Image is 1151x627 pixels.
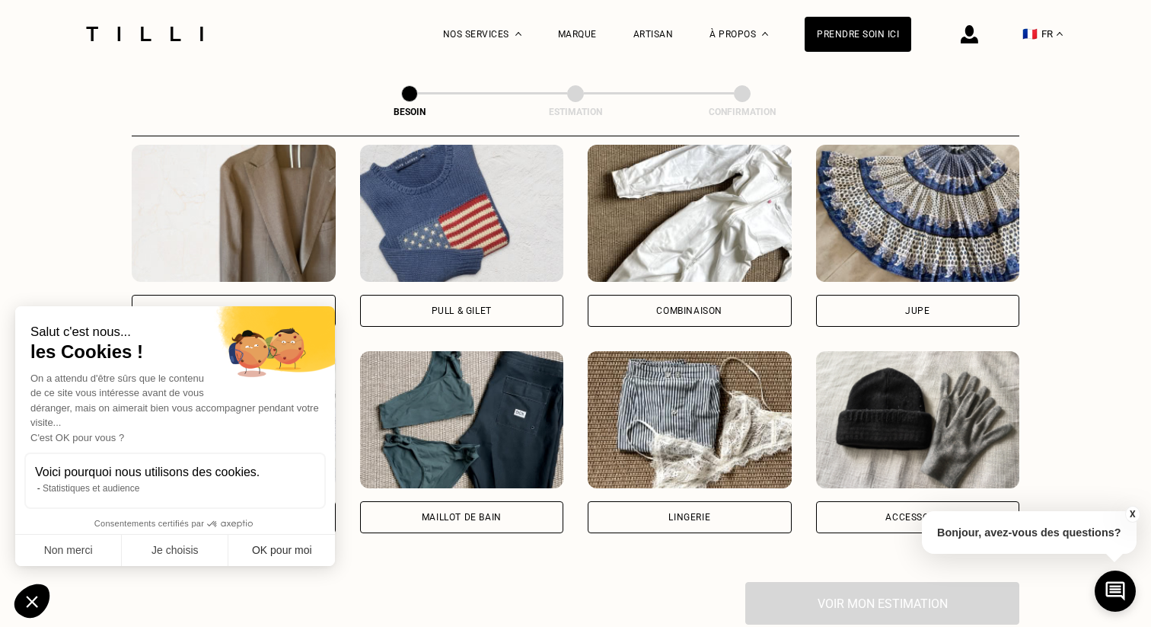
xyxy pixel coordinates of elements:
[1057,32,1063,36] img: menu déroulant
[132,145,336,282] img: Tilli retouche votre Tailleur
[805,17,911,52] a: Prendre soin ici
[588,351,792,488] img: Tilli retouche votre Lingerie
[360,145,564,282] img: Tilli retouche votre Pull & gilet
[816,145,1020,282] img: Tilli retouche votre Jupe
[816,351,1020,488] img: Tilli retouche votre Accessoires
[333,107,486,117] div: Besoin
[432,306,492,315] div: Pull & gilet
[515,32,521,36] img: Menu déroulant
[905,306,929,315] div: Jupe
[885,513,949,522] div: Accessoires
[558,29,597,40] a: Marque
[633,29,674,40] a: Artisan
[922,511,1137,554] p: Bonjour, avez-vous des questions?
[499,107,652,117] div: Estimation
[666,107,818,117] div: Confirmation
[1022,27,1038,41] span: 🇫🇷
[668,513,710,522] div: Lingerie
[422,513,502,522] div: Maillot de bain
[360,351,564,488] img: Tilli retouche votre Maillot de bain
[81,27,209,41] img: Logo du service de couturière Tilli
[1124,506,1140,523] button: X
[961,25,978,43] img: icône connexion
[588,145,792,282] img: Tilli retouche votre Combinaison
[656,306,722,315] div: Combinaison
[762,32,768,36] img: Menu déroulant à propos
